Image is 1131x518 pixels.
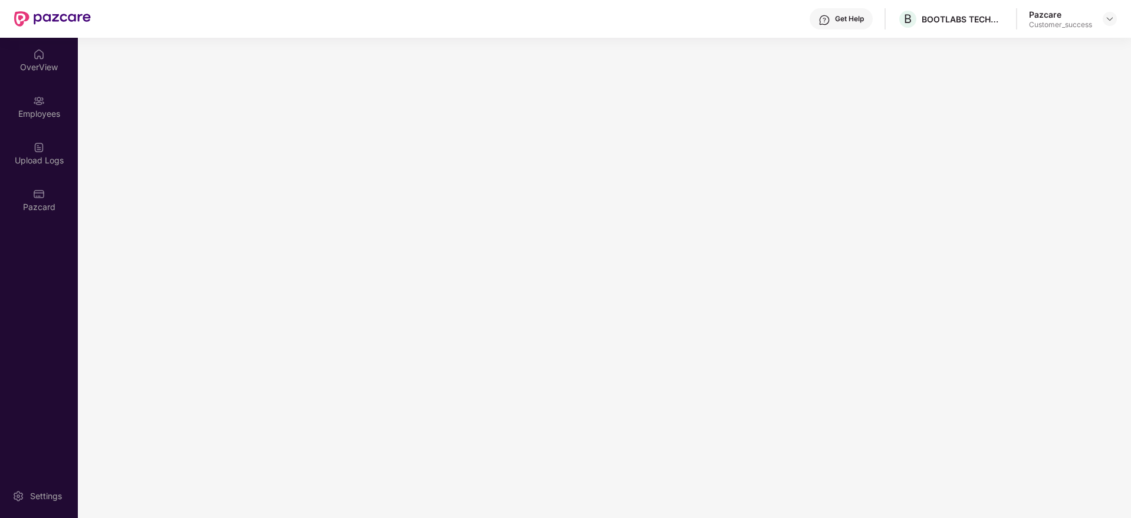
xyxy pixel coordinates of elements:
[835,14,864,24] div: Get Help
[33,48,45,60] img: svg+xml;base64,PHN2ZyBpZD0iSG9tZSIgeG1sbnM9Imh0dHA6Ly93d3cudzMub3JnLzIwMDAvc3ZnIiB3aWR0aD0iMjAiIG...
[1105,14,1114,24] img: svg+xml;base64,PHN2ZyBpZD0iRHJvcGRvd24tMzJ4MzIiIHhtbG5zPSJodHRwOi8vd3d3LnczLm9yZy8yMDAwL3N2ZyIgd2...
[33,142,45,153] img: svg+xml;base64,PHN2ZyBpZD0iVXBsb2FkX0xvZ3MiIGRhdGEtbmFtZT0iVXBsb2FkIExvZ3MiIHhtbG5zPSJodHRwOi8vd3...
[818,14,830,26] img: svg+xml;base64,PHN2ZyBpZD0iSGVscC0zMngzMiIgeG1sbnM9Imh0dHA6Ly93d3cudzMub3JnLzIwMDAvc3ZnIiB3aWR0aD...
[904,12,912,26] span: B
[922,14,1004,25] div: BOOTLABS TECHNOLOGIES PRIVATE LIMITED
[33,188,45,200] img: svg+xml;base64,PHN2ZyBpZD0iUGF6Y2FyZCIgeG1sbnM9Imh0dHA6Ly93d3cudzMub3JnLzIwMDAvc3ZnIiB3aWR0aD0iMj...
[33,95,45,107] img: svg+xml;base64,PHN2ZyBpZD0iRW1wbG95ZWVzIiB4bWxucz0iaHR0cDovL3d3dy53My5vcmcvMjAwMC9zdmciIHdpZHRoPS...
[1029,20,1092,29] div: Customer_success
[14,11,91,27] img: New Pazcare Logo
[27,490,65,502] div: Settings
[1029,9,1092,20] div: Pazcare
[12,490,24,502] img: svg+xml;base64,PHN2ZyBpZD0iU2V0dGluZy0yMHgyMCIgeG1sbnM9Imh0dHA6Ly93d3cudzMub3JnLzIwMDAvc3ZnIiB3aW...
